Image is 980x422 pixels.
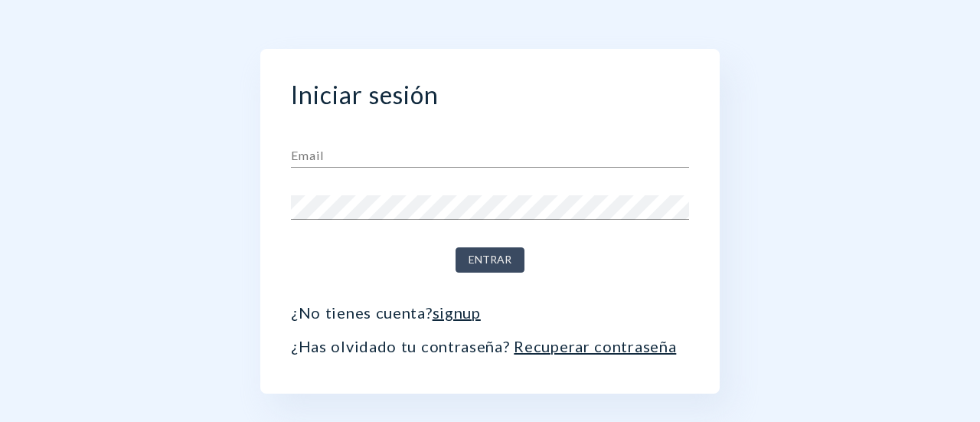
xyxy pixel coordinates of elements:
a: signup [433,303,481,322]
button: Entrar [456,247,524,273]
p: ¿Has olvidado tu contraseña? [291,337,689,355]
span: Entrar [469,250,511,270]
a: Recuperar contraseña [514,337,676,355]
h2: Iniciar sesión [291,80,689,110]
p: ¿No tienes cuenta? [291,303,689,322]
